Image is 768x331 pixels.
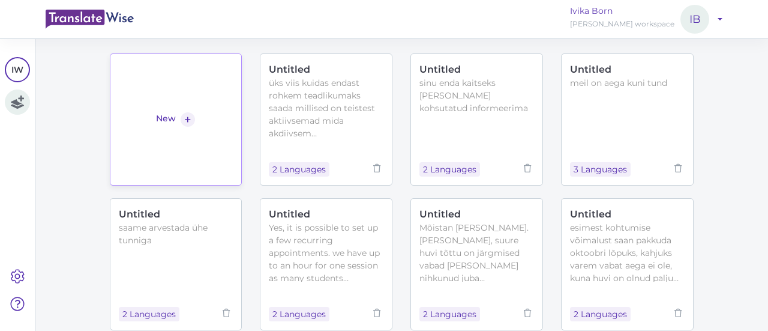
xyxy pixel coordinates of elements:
[570,222,685,282] div: esimest kohtumise võimalust saan pakkuda oktoobri lõpuks, kahjuks varem vabat aega ei ole, kuna h...
[119,222,233,247] div: saame arvestada ühe tunniga
[570,207,685,222] div: Untitled
[570,5,674,17] p: Ivika Born
[156,112,176,127] div: New
[269,307,329,321] div: 2 Languages
[119,307,179,321] div: 2 Languages
[269,222,383,282] div: Yes, it is possible to set up a few recurring appointments. we have up to an hour for one session...
[419,62,534,77] div: Untitled
[570,19,674,28] span: [PERSON_NAME] workspace
[46,10,134,29] img: main-logo.d08478e9.svg
[570,307,631,321] div: 2 Languages
[419,307,480,321] div: 2 Languages
[269,62,383,77] div: Untitled
[419,162,480,177] div: 2 Languages
[570,162,631,177] div: 3 Languages
[5,57,30,82] a: IW
[181,112,195,127] div: +
[570,77,685,90] div: meil on aega kuni tund
[570,62,685,77] div: Untitled
[680,5,709,34] span: IB
[110,53,242,186] a: New+
[419,207,534,222] div: Untitled
[269,77,383,137] div: üks viis kuidas endast rohkem teadlikumaks saada millised on teistest aktiivsemad mida akdiivsem ...
[269,162,329,177] div: 2 Languages
[419,222,534,282] div: Mõistan [PERSON_NAME]. [PERSON_NAME], suure huvi tõttu on järgmised vabad [PERSON_NAME] nihkunud ...
[419,77,534,115] div: sinu enda kaitseks [PERSON_NAME] kohsutatud informeerima
[269,207,383,222] div: Untitled
[119,207,233,222] div: Untitled
[570,5,722,34] a: Ivika Born[PERSON_NAME] workspaceIB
